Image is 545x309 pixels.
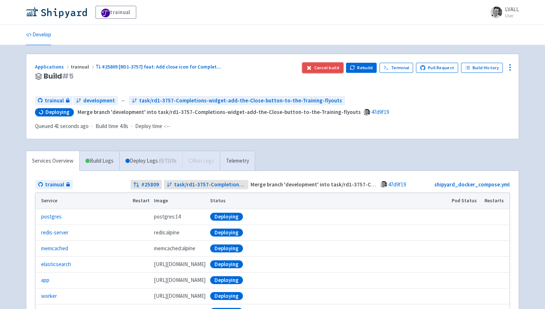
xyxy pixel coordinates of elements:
a: Services Overview [26,151,79,171]
strong: Merge branch 'development' into task/rd1-3757-Completions-widget-add-the-Close-button-to-the-Trai... [77,109,361,115]
span: 4.8s [120,122,128,131]
a: trainual [35,180,73,190]
a: redis-server [41,229,68,237]
div: · · [35,122,174,131]
span: [DOMAIN_NAME][URL] [154,292,205,300]
a: 47d9f19 [371,109,389,115]
a: development [73,96,118,106]
span: ← [121,97,126,105]
span: task/rd1-3757-Completions-widget-add-the-Close-button-to-the-Training-flyouts [139,97,342,105]
th: Restarts [482,193,510,209]
span: -:-- [164,122,170,131]
div: Deploying [210,260,243,268]
a: worker [41,292,57,300]
span: Queued [35,123,89,129]
a: Develop [26,25,51,45]
a: Build Logs [80,151,119,171]
div: Deploying [210,292,243,300]
button: Rebuild [346,63,377,73]
a: trainual [35,96,72,106]
th: Restart [130,193,152,209]
span: task/rd1-3757-Completions-widget-add-the-Close-button-to-the-Training-flyouts [174,181,246,189]
a: Telemetry [220,151,255,171]
a: Terminal [380,63,413,73]
span: Build time [96,122,118,131]
div: Deploying [210,244,243,252]
th: Pod Status [449,193,482,209]
span: #25809 [RD1-3757] feat: Add close icon for Complet ... [102,63,221,70]
small: User [505,13,519,18]
a: Build History [461,63,503,73]
div: Deploying [210,213,243,221]
span: ( 0 / 7 ) 10s [159,157,177,165]
a: memcached [41,244,68,253]
a: task/rd1-3757-Completions-widget-add-the-Close-button-to-the-Training-flyouts [164,180,249,190]
span: [DOMAIN_NAME][URL] [154,260,205,269]
div: Deploying [210,276,243,284]
time: 41 seconds ago [54,123,89,129]
div: Deploying [210,229,243,237]
a: task/rd1-3757-Completions-widget-add-the-Close-button-to-the-Training-flyouts [129,96,345,106]
span: postgres:14 [154,213,181,221]
span: Deploy time [135,122,162,131]
span: development [83,97,115,105]
span: Build [44,72,74,80]
strong: Merge branch 'development' into task/rd1-3757-Completions-widget-add-the-Close-button-to-the-Trai... [251,181,534,188]
a: app [41,276,49,284]
a: postgres [41,213,62,221]
a: shipyard_docker_compose.yml [434,181,510,188]
img: Shipyard logo [26,6,87,18]
a: Pull Request [416,63,458,73]
strong: # 25809 [141,181,159,189]
a: elasticsearch [41,260,71,269]
th: Image [152,193,208,209]
button: Cancel build [302,63,343,73]
span: # 5 [62,71,74,81]
a: LVALL User [486,6,519,18]
a: trainual [96,6,136,19]
th: Service [35,193,130,209]
span: trainual [45,97,64,105]
a: #25809 [130,180,162,190]
a: #25809 [RD1-3757] feat: Add close icon for Complet... [96,63,222,70]
span: [DOMAIN_NAME][URL] [154,276,205,284]
a: Applications [35,63,71,70]
span: trainual [71,63,96,70]
span: Deploying [45,109,70,116]
span: trainual [45,181,64,189]
th: Status [208,193,449,209]
span: redis:alpine [154,229,180,237]
span: LVALL [505,6,519,13]
a: 47d9f19 [388,181,406,188]
a: Deploy Logs (0/7)10s [119,151,182,171]
span: memcached:alpine [154,244,195,253]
